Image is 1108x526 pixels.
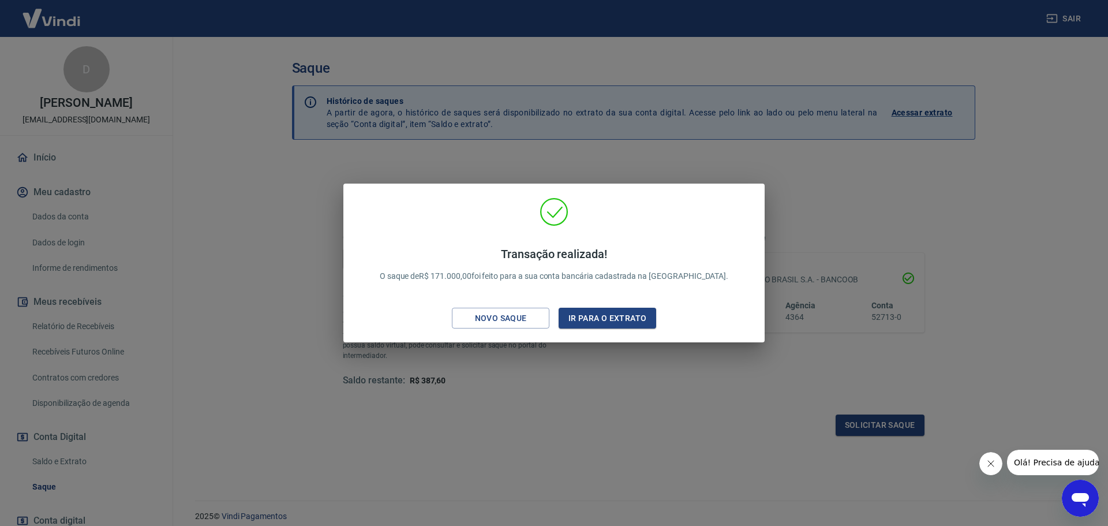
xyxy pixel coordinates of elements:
[380,247,728,261] h4: Transação realizada!
[7,8,97,17] span: Olá! Precisa de ajuda?
[559,308,656,329] button: Ir para o extrato
[461,311,541,326] div: Novo saque
[1062,480,1099,517] iframe: Botão para abrir a janela de mensagens
[452,308,549,329] button: Novo saque
[1007,450,1099,475] iframe: Mensagem da empresa
[979,452,1002,475] iframe: Fechar mensagem
[380,247,728,282] p: O saque de R$ 171.000,00 foi feito para a sua conta bancária cadastrada na [GEOGRAPHIC_DATA].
